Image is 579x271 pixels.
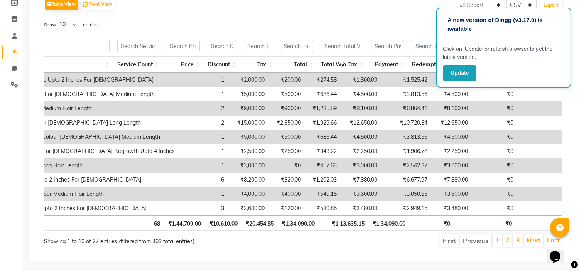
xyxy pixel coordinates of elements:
[431,187,472,201] td: ₹3,600.00
[268,130,305,144] td: ₹500.00
[179,187,228,201] td: 1
[371,40,404,52] input: Search Payment
[547,240,571,263] iframe: chat widget
[167,40,200,52] input: Search Price
[381,158,431,173] td: ₹2,542.37
[516,236,520,244] a: 3
[368,215,409,231] th: ₹1,34,090.00
[115,215,164,231] th: 68
[431,130,472,144] td: ₹4,500.00
[431,87,472,101] td: ₹4,500.00
[321,40,363,52] input: Search Total W/o Tax
[244,40,272,52] input: Search Tax
[268,158,305,173] td: ₹0
[44,233,253,246] div: Showing 1 to 10 of 27 entries (filtered from 403 total entries)
[228,130,268,144] td: ₹5,000.00
[341,201,381,215] td: ₹3,480.00
[454,215,516,231] th: ₹0
[305,187,341,201] td: ₹549.15
[228,101,268,116] td: ₹9,000.00
[228,144,268,158] td: ₹2,500.00
[305,73,341,87] td: ₹274.58
[443,45,565,61] p: Click on ‘Update’ or refersh browser to get the latest version.
[472,87,517,101] td: ₹0
[305,144,341,158] td: ₹343.22
[547,236,560,244] a: Last
[341,116,381,130] td: ₹12,650.00
[305,116,341,130] td: ₹1,929.66
[179,201,228,215] td: 3
[44,19,98,30] label: Show entries
[431,101,472,116] td: ₹8,100.00
[381,201,431,215] td: ₹2,949.15
[305,201,341,215] td: ₹530.85
[341,187,381,201] td: ₹3,600.00
[341,101,381,116] td: ₹8,100.00
[367,56,408,73] th: Payment: activate to sort column ascending
[268,144,305,158] td: ₹250.00
[341,87,381,101] td: ₹4,500.00
[83,2,88,8] img: pivot.png
[305,101,341,116] td: ₹1,235.59
[228,173,268,187] td: ₹8,200.00
[472,201,517,215] td: ₹0
[208,40,236,52] input: Search Discount
[179,158,228,173] td: 1
[240,56,276,73] th: Tax: activate to sort column ascending
[381,101,431,116] td: ₹6,864.41
[113,56,163,73] th: Service Count: activate to sort column ascending
[228,73,268,87] td: ₹2,000.00
[495,236,499,244] a: 1
[381,73,431,87] td: ₹1,525.42
[179,87,228,101] td: 1
[305,87,341,101] td: ₹686.44
[341,173,381,187] td: ₹7,880.00
[381,116,431,130] td: ₹10,720.34
[317,56,367,73] th: Total W/o Tax: activate to sort column ascending
[305,158,341,173] td: ₹457.63
[381,187,431,201] td: ₹3,050.85
[163,56,204,73] th: Price: activate to sort column ascending
[431,73,472,87] td: ₹1,800.00
[204,56,240,73] th: Discount: activate to sort column ascending
[319,215,368,231] th: ₹1,13,635.15
[412,40,450,52] input: Search Redemption
[447,16,560,33] p: A new version of Dingg (v3.17.0) is available
[179,144,228,158] td: 1
[268,201,305,215] td: ₹120.00
[341,158,381,173] td: ₹3,000.00
[179,116,228,130] td: 2
[443,65,476,81] button: Update
[472,116,517,130] td: ₹0
[472,187,517,201] td: ₹0
[278,215,319,231] th: ₹1,34,090.00
[516,215,563,231] th: ₹0
[341,130,381,144] td: ₹4,500.00
[472,144,517,158] td: ₹0
[280,40,313,52] input: Search Total
[228,201,268,215] td: ₹3,600.00
[268,187,305,201] td: ₹400.00
[472,173,517,187] td: ₹0
[472,158,517,173] td: ₹0
[431,173,472,187] td: ₹7,880.00
[228,87,268,101] td: ₹5,000.00
[381,144,431,158] td: ₹1,906.78
[381,130,431,144] td: ₹3,813.56
[276,56,317,73] th: Total: activate to sort column ascending
[268,116,305,130] td: ₹2,350.00
[117,40,159,52] input: Search Service Count
[56,19,83,30] select: Showentries
[506,236,510,244] a: 2
[305,130,341,144] td: ₹686.44
[431,158,472,173] td: ₹3,000.00
[179,173,228,187] td: 6
[472,130,517,144] td: ₹0
[268,173,305,187] td: ₹320.00
[431,116,472,130] td: ₹12,650.00
[381,87,431,101] td: ₹3,813.56
[228,158,268,173] td: ₹3,000.00
[228,116,268,130] td: ₹15,000.00
[205,215,241,231] th: ₹10,610.00
[408,56,454,73] th: Redemption: activate to sort column ascending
